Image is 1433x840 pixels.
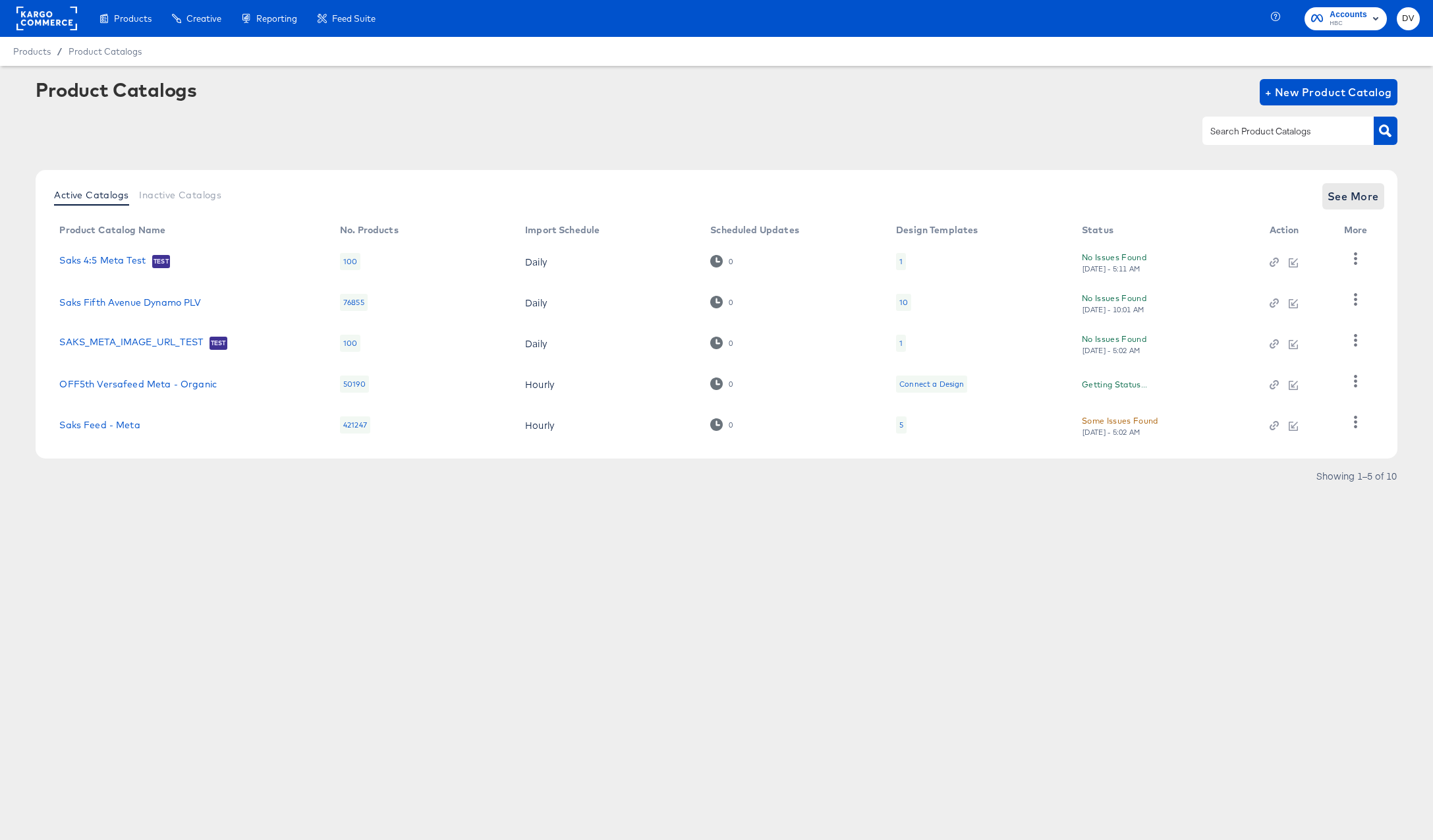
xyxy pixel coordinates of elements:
a: Product Catalogs [69,46,142,57]
span: + New Product Catalog [1265,83,1392,101]
div: [DATE] - 5:02 AM [1082,428,1141,437]
div: 100 [340,253,360,270]
span: Accounts [1330,8,1367,22]
div: 0 [728,420,733,430]
div: 0 [728,379,733,389]
span: / [51,46,69,57]
div: 0 [728,298,733,307]
div: 1 [896,253,906,270]
span: Test [210,338,227,349]
span: Products [13,46,51,57]
div: 76855 [340,294,368,311]
div: 0 [710,418,733,431]
div: Product Catalogs [36,79,196,100]
td: Daily [515,282,700,323]
input: Search Product Catalogs [1208,124,1348,139]
div: 0 [728,339,733,348]
div: Some Issues Found [1082,414,1158,428]
div: 10 [899,297,908,308]
td: Hourly [515,405,700,445]
div: Product Catalog Name [59,225,165,235]
div: 0 [710,337,733,349]
div: Connect a Design [899,379,964,389]
span: Test [152,256,170,267]
div: Connect a Design [896,376,967,393]
div: 100 [340,335,360,352]
div: 0 [710,378,733,390]
span: DV [1402,11,1415,26]
span: Active Catalogs [54,190,128,200]
div: Showing 1–5 of 10 [1316,471,1397,480]
button: See More [1322,183,1384,210]
div: 1 [899,256,903,267]
a: SAKS_META_IMAGE_URL_TEST [59,337,203,350]
td: Hourly [515,364,700,405]
button: Some Issues Found[DATE] - 5:02 AM [1082,414,1158,437]
td: Daily [515,241,700,282]
div: Import Schedule [525,225,600,235]
div: No. Products [340,225,399,235]
span: See More [1328,187,1379,206]
a: Saks Feed - Meta [59,420,140,430]
th: Status [1071,220,1259,241]
a: Saks Fifth Avenue Dynamo PLV [59,297,201,308]
div: 1 [899,338,903,349]
a: OFF5th Versafeed Meta - Organic [59,379,217,389]
div: 1 [896,335,906,352]
div: Design Templates [896,225,978,235]
div: 50190 [340,376,369,393]
span: Creative [186,13,221,24]
span: Reporting [256,13,297,24]
th: Action [1259,220,1334,241]
span: Products [114,13,152,24]
div: 10 [896,294,911,311]
div: 0 [728,257,733,266]
td: Daily [515,323,700,364]
button: AccountsHBC [1305,7,1387,30]
th: More [1334,220,1384,241]
span: Feed Suite [332,13,376,24]
div: 0 [710,296,733,308]
span: HBC [1330,18,1367,29]
button: DV [1397,7,1420,30]
span: Inactive Catalogs [139,190,221,200]
div: Scheduled Updates [710,225,799,235]
button: + New Product Catalog [1260,79,1397,105]
div: 421247 [340,416,370,434]
div: 0 [710,255,733,267]
div: 5 [896,416,907,434]
a: Saks 4:5 Meta Test [59,255,146,268]
div: 5 [899,420,903,430]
